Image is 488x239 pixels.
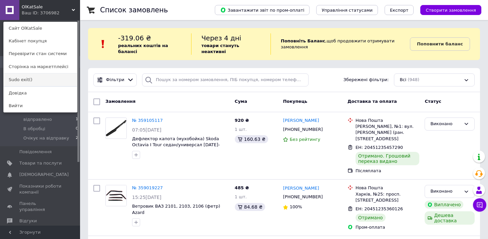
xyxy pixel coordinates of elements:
a: [PERSON_NAME] [283,117,319,124]
div: Пром-оплата [356,224,420,230]
div: [PERSON_NAME], №1: вул. [PERSON_NAME] (ран. [STREET_ADDRESS] [356,124,420,142]
span: Повідомлення [19,149,52,155]
span: 07:05[DATE] [132,127,161,133]
button: Створити замовлення [420,5,481,15]
div: Виплачено [425,201,463,209]
span: Показники роботи компанії [19,183,62,195]
span: ЕН: 20451235457290 [356,145,403,150]
span: Без рейтингу [290,137,320,142]
span: (948) [408,77,419,82]
div: Післяплата [356,168,420,174]
a: № 359105117 [132,118,163,123]
span: ОlKatSale [22,4,72,10]
span: 0 [76,126,78,132]
span: Через 4 дні [201,34,241,42]
span: Завантажити звіт по пром-оплаті [220,7,304,13]
button: Завантажити звіт по пром-оплаті [215,5,310,15]
div: [PHONE_NUMBER] [282,193,324,201]
a: Sudo exit() [4,73,77,86]
span: 1 шт. [235,127,247,132]
span: 100% [290,204,302,209]
button: Чат з покупцем [473,198,486,212]
span: Фільтри [106,77,124,83]
div: Отримано. Грошовий переказ видано [356,152,420,165]
img: Фото товару [106,119,126,138]
span: Всі [400,77,406,83]
a: Поповнити баланс [410,37,470,51]
span: Товари та послуги [19,160,62,166]
div: Виконано [430,188,461,195]
span: 1 [76,116,78,123]
a: Кабінет покупця [4,35,77,47]
span: Панель управління [19,201,62,213]
span: 920 ₴ [235,118,249,123]
span: Створити замовлення [426,8,476,13]
a: Перевірити стан системи [4,47,77,60]
span: Cума [235,99,247,104]
span: відправлено [23,116,52,123]
img: :exclamation: [98,39,108,49]
a: № 359019227 [132,185,163,190]
b: Поповніть Баланс [281,38,325,43]
b: товари стануть неактивні [201,43,239,54]
span: Експорт [390,8,409,13]
a: Фото товару [105,185,127,206]
span: 15:25[DATE] [132,195,161,200]
div: Нова Пошта [356,185,420,191]
span: 2 [76,135,78,141]
a: Ветровик ВАЗ 2101, 2103, 2106 (фетр) Azard [132,204,220,215]
span: 485 ₴ [235,185,249,190]
span: Замовлення [105,99,135,104]
span: Доставка та оплата [348,99,397,104]
b: Поповнити баланс [417,41,463,46]
div: [PHONE_NUMBER] [282,125,324,134]
div: Виконано [430,121,461,128]
span: 1 шт. [235,194,247,199]
span: Очікує на відправку [23,135,69,141]
span: Збережені фільтри: [344,77,389,83]
button: Експорт [385,5,414,15]
span: [DEMOGRAPHIC_DATA] [19,172,69,178]
div: Отримано [356,214,386,222]
span: Покупець [283,99,307,104]
a: Дефлектор капота (мухобойка) Skoda Oсtavia I Tour седан/универсал [DATE]-[DATE] AV-Tuning [132,136,220,154]
a: [PERSON_NAME] [283,185,319,192]
span: Управління статусами [322,8,373,13]
span: В обробці [23,126,45,132]
div: , щоб продовжити отримувати замовлення [271,33,410,55]
div: Ваш ID: 3706982 [22,10,50,16]
span: ЕН: 20451235360126 [356,206,403,211]
div: Харків, №25: просп. [STREET_ADDRESS] [356,191,420,203]
h1: Список замовлень [100,6,168,14]
div: 160.63 ₴ [235,135,268,143]
a: Фото товару [105,117,127,139]
a: Довідка [4,87,77,99]
div: 84.68 ₴ [235,203,265,211]
a: Сторінка на маркетплейсі [4,60,77,73]
a: Створити замовлення [414,7,481,12]
a: Сайт ОlKatSale [4,22,77,35]
input: Пошук за номером замовлення, ПІБ покупця, номером телефону, Email, номером накладної [142,73,309,86]
div: Дешева доставка [425,211,475,225]
span: -319.06 ₴ [118,34,151,42]
img: Фото товару [106,185,126,206]
span: Відгуки [19,218,37,224]
a: Вийти [4,99,77,112]
button: Управління статусами [316,5,378,15]
div: Нова Пошта [356,117,420,124]
span: Статус [425,99,441,104]
b: реальних коштів на балансі [118,43,168,54]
